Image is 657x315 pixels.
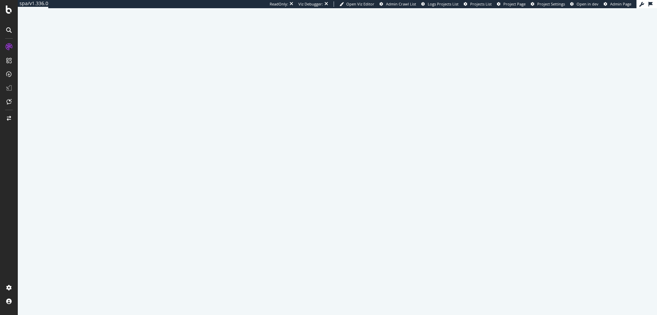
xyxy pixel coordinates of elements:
a: Admin Crawl List [379,1,416,7]
a: Logs Projects List [421,1,459,7]
a: Project Settings [531,1,565,7]
a: Admin Page [604,1,631,7]
span: Project Page [503,1,526,6]
div: ReadOnly: [270,1,288,7]
a: Open in dev [570,1,598,7]
div: animation [313,144,362,169]
a: Projects List [464,1,492,7]
a: Project Page [497,1,526,7]
span: Logs Projects List [428,1,459,6]
span: Admin Page [610,1,631,6]
a: Open Viz Editor [339,1,374,7]
span: Admin Crawl List [386,1,416,6]
div: Viz Debugger: [298,1,323,7]
span: Open in dev [577,1,598,6]
span: Projects List [470,1,492,6]
span: Project Settings [537,1,565,6]
span: Open Viz Editor [346,1,374,6]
